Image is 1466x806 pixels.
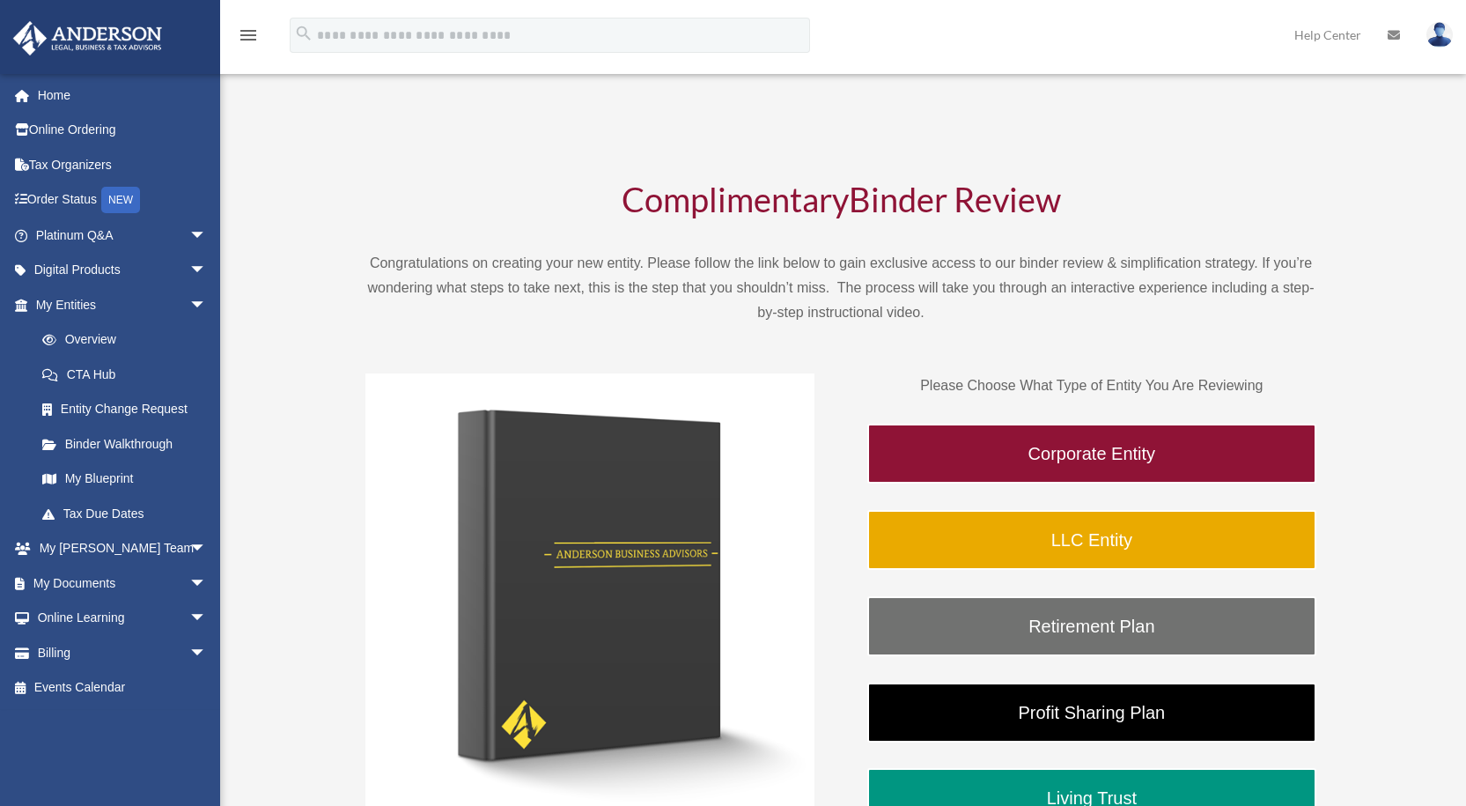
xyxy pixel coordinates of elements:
[867,510,1316,570] a: LLC Entity
[12,531,233,566] a: My [PERSON_NAME] Teamarrow_drop_down
[101,187,140,213] div: NEW
[189,531,225,567] span: arrow_drop_down
[25,322,233,358] a: Overview
[12,147,233,182] a: Tax Organizers
[849,179,1061,219] span: Binder Review
[25,426,225,462] a: Binder Walkthrough
[25,462,233,497] a: My Blueprint
[294,24,313,43] i: search
[189,566,225,602] span: arrow_drop_down
[12,287,233,322] a: My Entitiesarrow_drop_down
[867,373,1316,398] p: Please Choose What Type of Entity You Are Reviewing
[622,179,849,219] span: Complimentary
[365,251,1316,325] p: Congratulations on creating your new entity. Please follow the link below to gain exclusive acces...
[189,635,225,671] span: arrow_drop_down
[12,566,233,601] a: My Documentsarrow_drop_down
[12,635,233,670] a: Billingarrow_drop_down
[12,78,233,113] a: Home
[189,287,225,323] span: arrow_drop_down
[12,182,233,218] a: Order StatusNEW
[12,670,233,706] a: Events Calendar
[25,357,233,392] a: CTA Hub
[12,113,233,148] a: Online Ordering
[25,392,233,427] a: Entity Change Request
[1426,22,1453,48] img: User Pic
[867,683,1316,743] a: Profit Sharing Plan
[189,218,225,254] span: arrow_drop_down
[867,596,1316,656] a: Retirement Plan
[238,25,259,46] i: menu
[189,601,225,637] span: arrow_drop_down
[8,21,167,55] img: Anderson Advisors Platinum Portal
[238,31,259,46] a: menu
[12,601,233,636] a: Online Learningarrow_drop_down
[12,253,233,288] a: Digital Productsarrow_drop_down
[12,218,233,253] a: Platinum Q&Aarrow_drop_down
[189,253,225,289] span: arrow_drop_down
[25,496,233,531] a: Tax Due Dates
[867,424,1316,484] a: Corporate Entity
